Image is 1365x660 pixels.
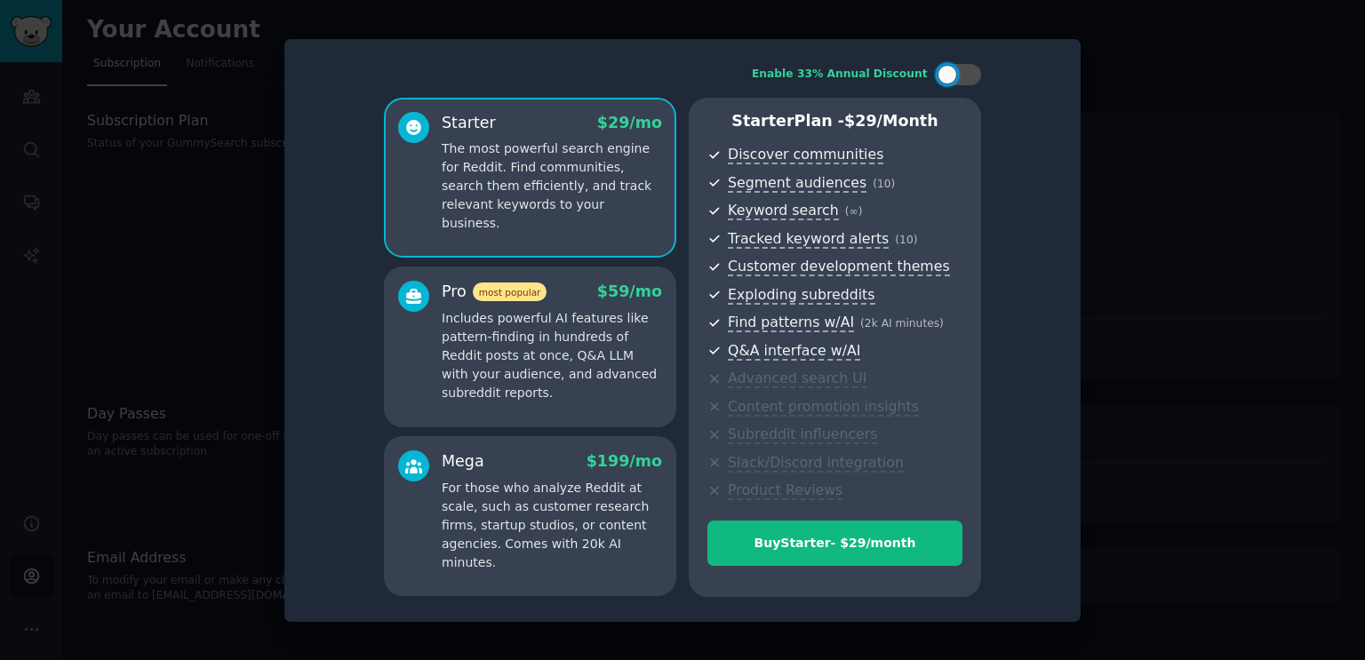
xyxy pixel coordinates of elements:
[728,258,950,276] span: Customer development themes
[728,146,883,164] span: Discover communities
[707,110,962,132] p: Starter Plan -
[844,112,938,130] span: $ 29 /month
[442,450,484,473] div: Mega
[728,230,889,249] span: Tracked keyword alerts
[728,286,874,305] span: Exploding subreddits
[728,342,860,361] span: Q&A interface w/AI
[728,425,877,444] span: Subreddit influencers
[707,521,962,566] button: BuyStarter- $29/month
[860,317,944,330] span: ( 2k AI minutes )
[728,481,842,500] span: Product Reviews
[728,370,866,388] span: Advanced search UI
[442,281,547,303] div: Pro
[473,282,547,301] span: most popular
[873,178,895,190] span: ( 10 )
[845,205,863,218] span: ( ∞ )
[728,398,919,417] span: Content promotion insights
[728,202,839,220] span: Keyword search
[597,282,662,300] span: $ 59 /mo
[895,234,917,246] span: ( 10 )
[752,67,928,83] div: Enable 33% Annual Discount
[442,139,662,233] p: The most powerful search engine for Reddit. Find communities, search them efficiently, and track ...
[597,114,662,131] span: $ 29 /mo
[728,314,854,332] span: Find patterns w/AI
[708,534,962,553] div: Buy Starter - $ 29 /month
[587,452,662,470] span: $ 199 /mo
[442,112,496,134] div: Starter
[442,479,662,572] p: For those who analyze Reddit at scale, such as customer research firms, startup studios, or conte...
[728,174,866,193] span: Segment audiences
[442,309,662,402] p: Includes powerful AI features like pattern-finding in hundreds of Reddit posts at once, Q&A LLM w...
[728,454,904,473] span: Slack/Discord integration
